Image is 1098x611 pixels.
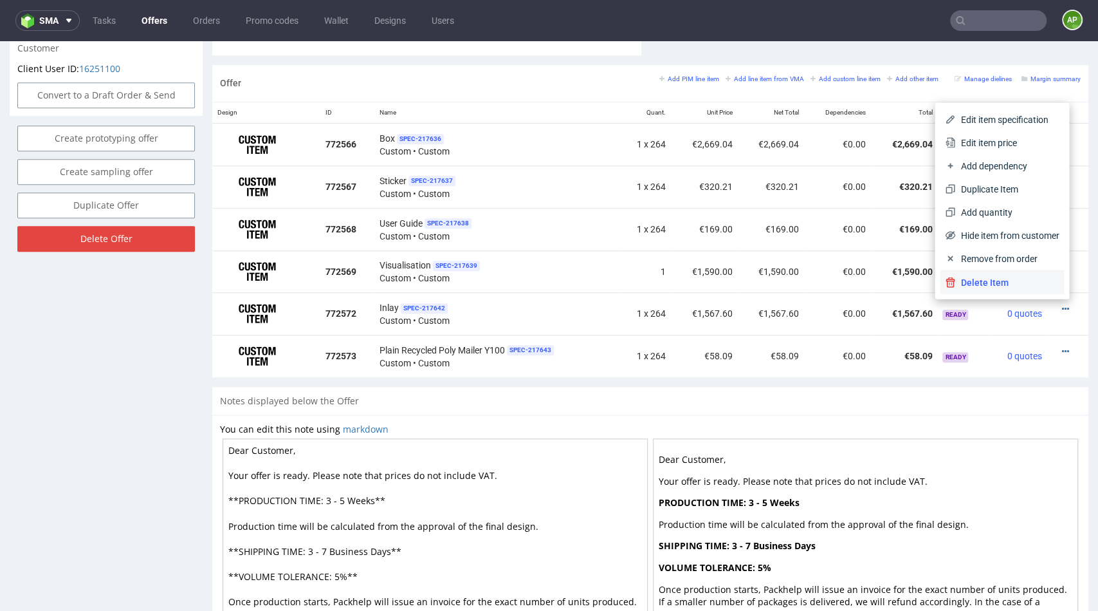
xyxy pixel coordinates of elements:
[220,37,241,47] span: Offer
[380,132,614,158] div: Custom • Custom
[1007,310,1042,320] span: 0 quotes
[671,167,738,209] td: €169.00
[79,21,120,33] a: 16251100
[619,124,671,167] td: 1 x 264
[955,71,1059,84] span: Edit item specification
[738,167,805,209] td: €169.00
[320,61,374,82] th: ID
[1021,34,1081,41] small: Margin summary
[374,61,619,82] th: Name
[810,34,881,41] small: Add custom line item
[738,82,805,124] td: €2,669.04
[225,214,289,247] img: ico-item-custom-a8f9c3db6a5631ce2f509e228e8b95abde266dc4376634de7b166047de09ff05.png
[325,98,356,108] strong: 772566
[17,185,195,211] input: Delete Offer
[955,187,1059,200] span: Hide item from customer
[408,135,455,145] span: SPEC- 217637
[671,82,738,124] td: €2,669.04
[619,167,671,209] td: 1 x 264
[17,84,195,110] a: Create prototyping offer
[804,82,871,124] td: €0.00
[619,294,671,336] td: 1 x 264
[425,177,471,187] span: SPEC- 217638
[738,294,805,336] td: €58.09
[804,294,871,336] td: €0.00
[871,82,938,124] td: €2,669.04
[185,10,228,31] a: Orders
[1063,11,1081,29] figcaption: AP
[955,118,1059,131] span: Add dependency
[942,311,968,321] span: Ready
[17,21,195,34] p: Client User ID:
[955,95,1059,108] span: Edit item price
[325,267,356,277] strong: 772572
[671,294,738,336] td: €58.09
[1007,267,1042,277] span: 0 quotes
[659,34,719,41] small: Add PIM line item
[619,82,671,124] td: 1 x 264
[39,16,59,25] span: sma
[85,10,124,31] a: Tasks
[380,176,423,189] span: User Guide
[804,167,871,209] td: €0.00
[380,260,399,273] span: Inlay
[871,167,938,209] td: €169.00
[955,234,1059,247] span: Delete Item
[225,299,289,331] img: ico-item-custom-a8f9c3db6a5631ce2f509e228e8b95abde266dc4376634de7b166047de09ff05.png
[225,88,289,120] img: ico-item-custom-a8f9c3db6a5631ce2f509e228e8b95abde266dc4376634de7b166047de09ff05.png
[325,310,356,320] strong: 772573
[671,251,738,294] td: €1,567.60
[380,303,505,315] span: Plain Recycled Poly Mailer Y100
[804,61,871,82] th: Dependencies
[316,10,356,31] a: Wallet
[225,172,289,204] img: ico-item-custom-a8f9c3db6a5631ce2f509e228e8b95abde266dc4376634de7b166047de09ff05.png
[17,151,195,177] a: Duplicate Offer
[225,129,289,162] img: ico-item-custom-a8f9c3db6a5631ce2f509e228e8b95abde266dc4376634de7b166047de09ff05.png
[343,382,389,394] a: markdown
[401,262,448,272] span: SPEC- 217642
[424,10,462,31] a: Users
[134,10,175,31] a: Offers
[671,61,738,82] th: Unit Price
[619,61,671,82] th: Quant.
[738,61,805,82] th: Net Total
[367,10,414,31] a: Designs
[738,209,805,252] td: €1,590.00
[738,124,805,167] td: €320.21
[238,10,306,31] a: Promo codes
[619,209,671,252] td: 1
[804,124,871,167] td: €0.00
[380,301,614,328] div: Custom • Custom
[871,209,938,252] td: €1,590.00
[671,124,738,167] td: €320.21
[380,90,614,117] div: Custom • Custom
[21,14,39,28] img: logo
[380,91,395,104] span: Box
[225,256,289,288] img: ico-item-custom-a8f9c3db6a5631ce2f509e228e8b95abde266dc4376634de7b166047de09ff05.png
[380,218,431,230] span: Visualisation
[380,217,614,243] div: Custom • Custom
[871,61,938,82] th: Total
[507,304,554,314] span: SPEC- 217643
[325,140,356,151] strong: 772567
[942,268,968,279] span: Ready
[619,251,671,294] td: 1 x 264
[871,251,938,294] td: €1,567.60
[17,118,195,144] a: Create sampling offer
[433,220,480,230] span: SPEC- 217639
[726,34,804,41] small: Add line item from VMA
[212,61,320,82] th: Design
[738,251,805,294] td: €1,567.60
[955,34,1012,41] small: Manage dielines
[955,141,1059,154] span: Duplicate Item
[17,41,195,67] input: Convert to a Draft Order & Send
[804,251,871,294] td: €0.00
[212,346,1088,374] div: Notes displayed below the Offer
[671,209,738,252] td: €1,590.00
[325,225,356,236] strong: 772569
[955,164,1059,177] span: Add quantity
[397,93,444,103] span: SPEC- 217636
[380,259,614,286] div: Custom • Custom
[380,133,407,146] span: Sticker
[887,34,938,41] small: Add other item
